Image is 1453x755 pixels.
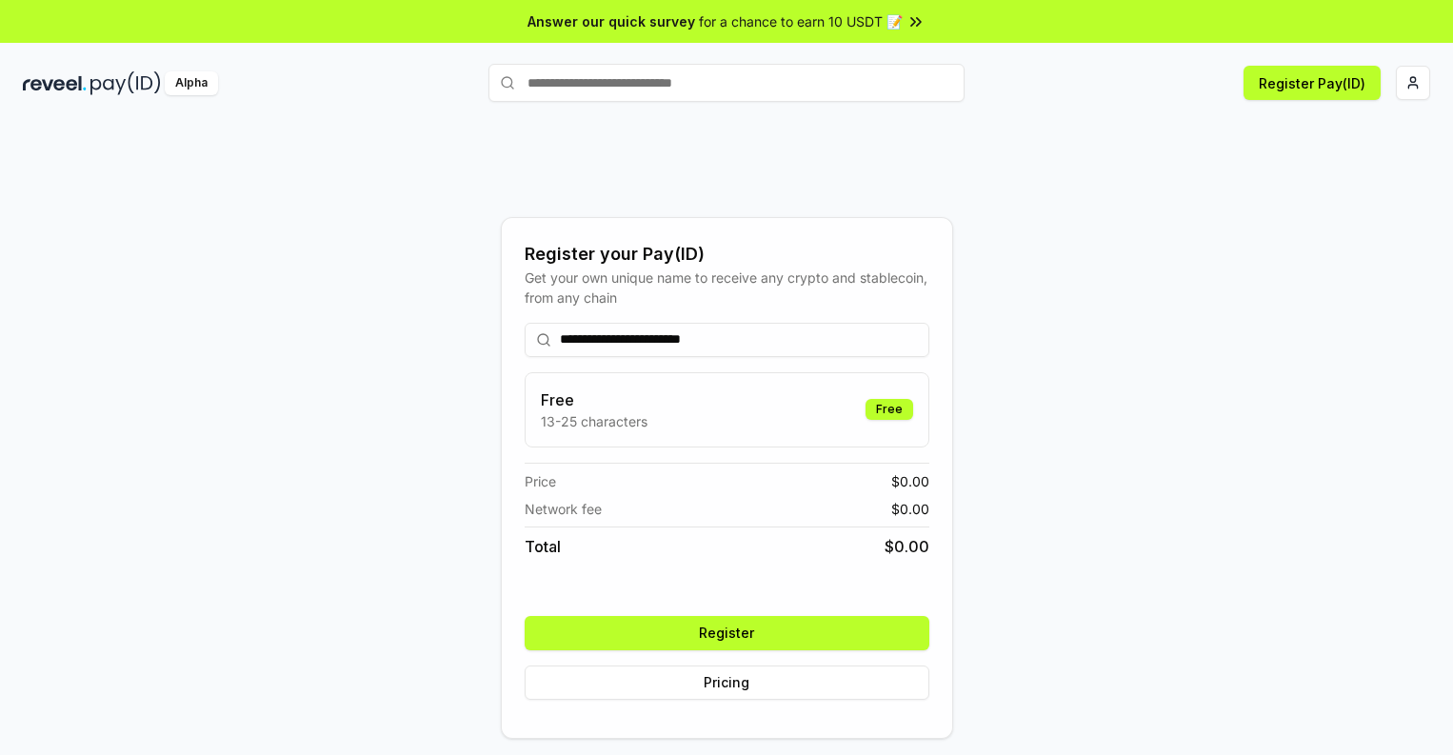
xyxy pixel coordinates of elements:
[90,71,161,95] img: pay_id
[23,71,87,95] img: reveel_dark
[525,499,602,519] span: Network fee
[541,388,647,411] h3: Free
[525,241,929,268] div: Register your Pay(ID)
[525,535,561,558] span: Total
[525,471,556,491] span: Price
[525,666,929,700] button: Pricing
[866,399,913,420] div: Free
[1244,66,1381,100] button: Register Pay(ID)
[525,616,929,650] button: Register
[891,471,929,491] span: $ 0.00
[527,11,695,31] span: Answer our quick survey
[541,411,647,431] p: 13-25 characters
[525,268,929,308] div: Get your own unique name to receive any crypto and stablecoin, from any chain
[165,71,218,95] div: Alpha
[699,11,903,31] span: for a chance to earn 10 USDT 📝
[891,499,929,519] span: $ 0.00
[885,535,929,558] span: $ 0.00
